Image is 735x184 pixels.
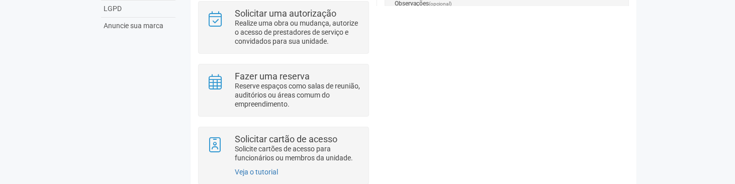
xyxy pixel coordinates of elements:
[235,168,278,176] a: Veja o tutorial
[235,134,337,144] strong: Solicitar cartão de acesso
[235,144,361,162] p: Solicite cartões de acesso para funcionários ou membros da unidade.
[101,1,175,18] a: LGPD
[101,18,175,34] a: Anuncie sua marca
[235,19,361,46] p: Realize uma obra ou mudança, autorize o acesso de prestadores de serviço e convidados para sua un...
[206,135,360,162] a: Solicitar cartão de acesso Solicite cartões de acesso para funcionários ou membros da unidade.
[235,81,361,109] p: Reserve espaços como salas de reunião, auditórios ou áreas comum do empreendimento.
[206,9,360,46] a: Solicitar uma autorização Realize uma obra ou mudança, autorize o acesso de prestadores de serviç...
[235,8,336,19] strong: Solicitar uma autorização
[206,72,360,109] a: Fazer uma reserva Reserve espaços como salas de reunião, auditórios ou áreas comum do empreendime...
[235,71,310,81] strong: Fazer uma reserva
[429,1,452,7] span: (opcional)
